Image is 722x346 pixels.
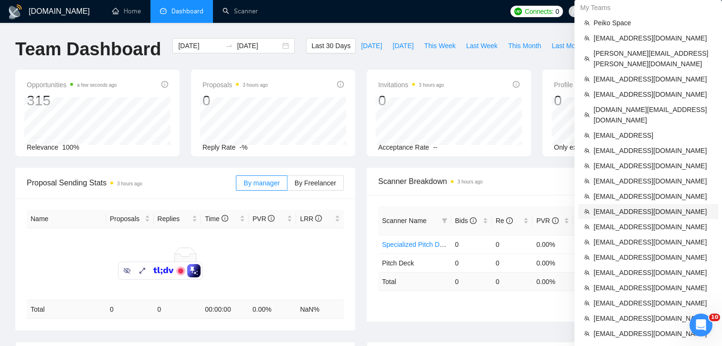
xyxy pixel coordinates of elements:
[584,224,590,230] span: team
[223,7,258,15] a: searchScanner
[424,41,456,51] span: This Week
[594,252,712,263] span: [EMAIL_ADDRESS][DOMAIN_NAME]
[554,79,628,91] span: Profile Views
[249,300,297,319] td: 0.00 %
[594,161,712,171] span: [EMAIL_ADDRESS][DOMAIN_NAME]
[594,33,712,43] span: [EMAIL_ADDRESS][DOMAIN_NAME]
[311,41,350,51] span: Last 30 Days
[513,81,520,88] span: info-circle
[536,217,559,224] span: PVR
[594,328,712,339] span: [EMAIL_ADDRESS][DOMAIN_NAME]
[387,38,419,53] button: [DATE]
[451,254,492,272] td: 0
[594,237,712,247] span: [EMAIL_ADDRESS][DOMAIN_NAME]
[27,143,58,151] span: Relevance
[382,241,477,248] a: Specialized Pitch Deck Scanner
[584,148,590,153] span: team
[584,331,590,336] span: team
[31,270,340,281] div: No data
[584,76,590,82] span: team
[492,254,532,272] td: 0
[451,272,492,291] td: 0
[532,235,573,254] td: 0.00%
[253,215,275,223] span: PVR
[295,179,336,187] span: By Freelancer
[584,315,590,321] span: team
[205,215,228,223] span: Time
[433,143,437,151] span: --
[555,6,559,17] span: 0
[117,181,142,186] time: 3 hours ago
[112,7,141,15] a: homeHome
[466,41,498,51] span: Last Week
[154,300,202,319] td: 0
[161,81,168,88] span: info-circle
[594,89,712,100] span: [EMAIL_ADDRESS][DOMAIN_NAME]
[296,300,344,319] td: NaN %
[594,313,712,324] span: [EMAIL_ADDRESS][DOMAIN_NAME]
[268,215,275,222] span: info-circle
[532,272,573,291] td: 0.00 %
[244,179,279,187] span: By manager
[419,38,461,53] button: This Week
[584,56,590,61] span: team
[306,38,356,53] button: Last 30 Days
[378,92,444,110] div: 0
[532,254,573,272] td: 0.00%
[378,79,444,91] span: Invitations
[361,41,382,51] span: [DATE]
[440,214,449,228] span: filter
[492,272,532,291] td: 0
[594,18,712,28] span: Peiko Space
[584,300,590,306] span: team
[8,4,23,20] img: logo
[225,42,233,50] span: to
[382,217,426,224] span: Scanner Name
[503,38,546,53] button: This Month
[709,314,720,321] span: 10
[506,217,513,224] span: info-circle
[27,300,106,319] td: Total
[594,222,712,232] span: [EMAIL_ADDRESS][DOMAIN_NAME]
[337,81,344,88] span: info-circle
[594,130,712,141] span: [EMAIL_ADDRESS]
[160,8,167,14] span: dashboard
[222,215,228,222] span: info-circle
[546,38,590,53] button: Last Month
[594,176,712,186] span: [EMAIL_ADDRESS][DOMAIN_NAME]
[594,74,712,84] span: [EMAIL_ADDRESS][DOMAIN_NAME]
[594,48,712,69] span: [PERSON_NAME][EMAIL_ADDRESS][PERSON_NAME][DOMAIN_NAME]
[27,210,106,228] th: Name
[455,217,477,224] span: Bids
[27,79,117,91] span: Opportunities
[594,267,712,278] span: [EMAIL_ADDRESS][DOMAIN_NAME]
[356,38,387,53] button: [DATE]
[584,35,590,41] span: team
[594,283,712,293] span: [EMAIL_ADDRESS][DOMAIN_NAME]
[382,259,414,267] span: Pitch Deck
[202,79,268,91] span: Proposals
[106,300,154,319] td: 0
[158,214,191,224] span: Replies
[457,179,483,184] time: 3 hours ago
[442,218,447,224] span: filter
[584,163,590,169] span: team
[552,217,559,224] span: info-circle
[492,235,532,254] td: 0
[106,210,154,228] th: Proposals
[508,41,541,51] span: This Month
[584,193,590,199] span: team
[584,239,590,245] span: team
[496,217,513,224] span: Re
[27,92,117,110] div: 315
[154,210,202,228] th: Replies
[594,298,712,308] span: [EMAIL_ADDRESS][DOMAIN_NAME]
[584,270,590,275] span: team
[315,215,322,222] span: info-circle
[584,132,590,138] span: team
[77,82,117,88] time: a few seconds ago
[202,92,268,110] div: 0
[378,175,695,187] span: Scanner Breakdown
[584,178,590,184] span: team
[62,143,79,151] span: 100%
